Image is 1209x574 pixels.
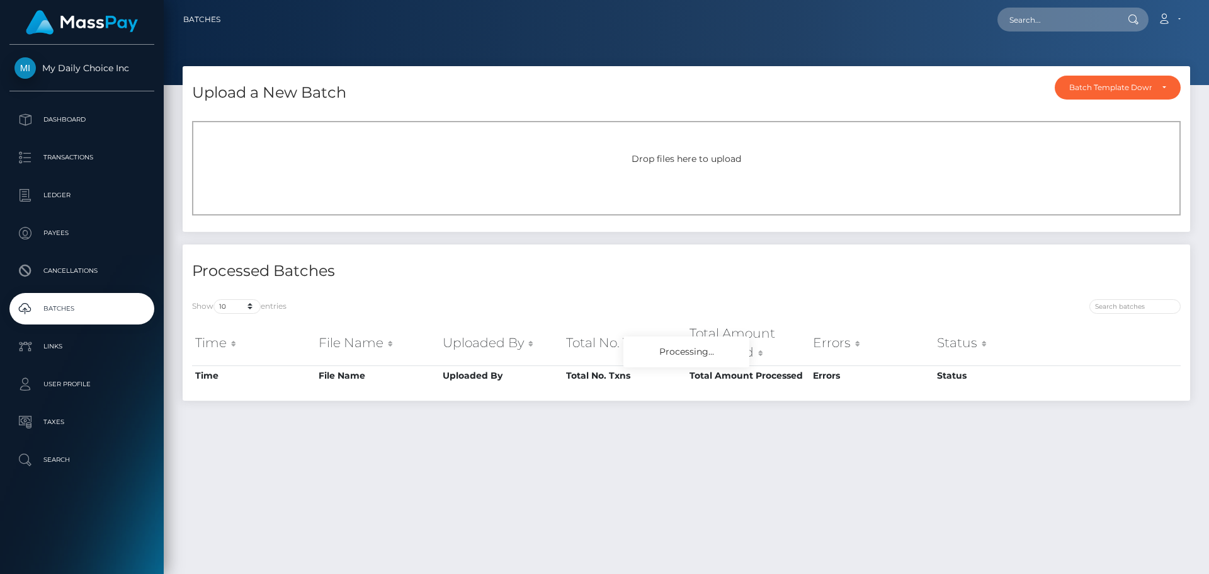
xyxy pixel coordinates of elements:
[14,299,149,318] p: Batches
[14,186,149,205] p: Ledger
[997,8,1116,32] input: Search...
[934,365,1057,386] th: Status
[9,180,154,211] a: Ledger
[563,365,686,386] th: Total No. Txns
[192,299,287,314] label: Show entries
[440,365,563,386] th: Uploaded By
[192,82,346,104] h4: Upload a New Batch
[192,321,315,365] th: Time
[686,365,810,386] th: Total Amount Processed
[192,365,315,386] th: Time
[9,255,154,287] a: Cancellations
[623,336,749,367] div: Processing...
[14,337,149,356] p: Links
[14,148,149,167] p: Transactions
[14,57,36,79] img: My Daily Choice Inc
[9,142,154,173] a: Transactions
[315,365,439,386] th: File Name
[14,224,149,243] p: Payees
[686,321,810,365] th: Total Amount Processed
[9,331,154,362] a: Links
[440,321,563,365] th: Uploaded By
[810,365,933,386] th: Errors
[14,110,149,129] p: Dashboard
[14,413,149,432] p: Taxes
[810,321,933,365] th: Errors
[14,261,149,280] p: Cancellations
[9,369,154,400] a: User Profile
[1055,76,1181,100] button: Batch Template Download
[563,321,686,365] th: Total No. Txns
[632,153,741,164] span: Drop files here to upload
[9,444,154,476] a: Search
[14,375,149,394] p: User Profile
[934,321,1057,365] th: Status
[213,299,261,314] select: Showentries
[9,293,154,324] a: Batches
[9,406,154,438] a: Taxes
[9,104,154,135] a: Dashboard
[315,321,439,365] th: File Name
[183,6,220,33] a: Batches
[1089,299,1181,314] input: Search batches
[14,451,149,469] p: Search
[192,260,677,282] h4: Processed Batches
[1069,83,1152,93] div: Batch Template Download
[9,217,154,249] a: Payees
[26,10,138,35] img: MassPay Logo
[9,62,154,74] span: My Daily Choice Inc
